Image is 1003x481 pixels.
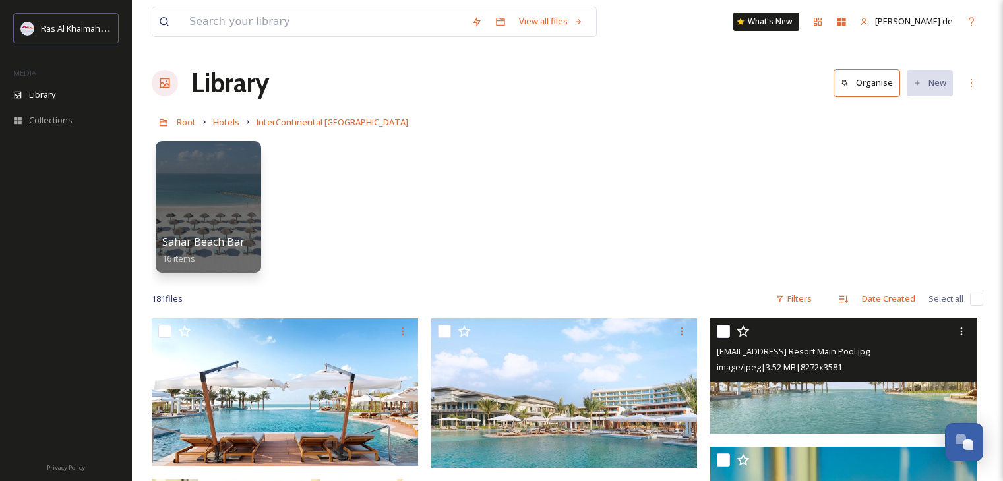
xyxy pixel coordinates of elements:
button: Organise [834,69,900,96]
span: [EMAIL_ADDRESS] Resort Main Pool.jpg [717,345,870,357]
span: image/jpeg | 3.52 MB | 8272 x 3581 [717,361,842,373]
button: Open Chat [945,423,983,461]
span: Privacy Policy [47,463,85,472]
a: Organise [834,69,907,96]
img: ext_1744696087.952356_Maryam.alhammadi@ihg.com-2 Resort Main Pool 1.jpg [152,318,418,466]
span: Collections [29,114,73,127]
span: Select all [928,293,963,305]
span: Sahar Beach Bar [162,235,245,249]
a: What's New [733,13,799,31]
a: Hotels [213,114,239,130]
img: ext_1744696087.901504_Maryam.alhammadi@ihg.com-01 Resort Exterior and Main Pool.jpg [431,318,698,468]
span: Library [29,88,55,101]
div: Date Created [855,286,922,312]
a: Root [177,114,196,130]
a: Library [191,63,269,103]
span: [PERSON_NAME] de [875,15,953,27]
span: InterContinental [GEOGRAPHIC_DATA] [257,116,408,128]
div: Filters [769,286,818,312]
span: MEDIA [13,68,36,78]
span: Hotels [213,116,239,128]
img: Logo_RAKTDA_RGB-01.png [21,22,34,35]
span: 16 items [162,252,195,264]
input: Search your library [183,7,465,36]
span: 181 file s [152,293,183,305]
a: Sahar Beach Bar16 items [162,236,245,264]
button: New [907,70,953,96]
a: View all files [512,9,590,34]
a: InterContinental [GEOGRAPHIC_DATA] [257,114,408,130]
a: [PERSON_NAME] de [853,9,959,34]
span: Ras Al Khaimah Tourism Development Authority [41,22,228,34]
a: Privacy Policy [47,459,85,474]
span: Root [177,116,196,128]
